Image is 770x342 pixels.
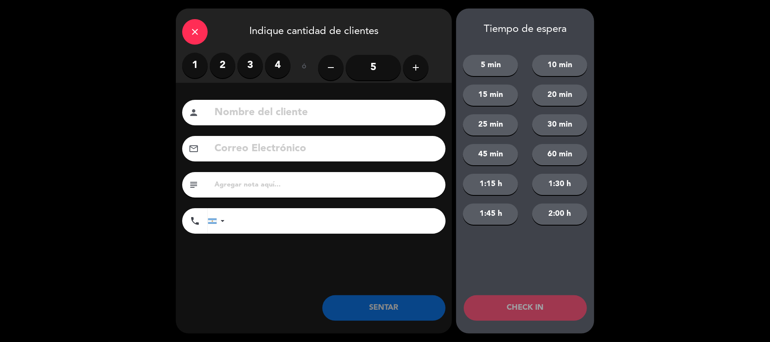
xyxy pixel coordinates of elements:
[463,114,518,136] button: 25 min
[456,23,594,36] div: Tiempo de espera
[182,53,208,78] label: 1
[190,27,200,37] i: close
[532,174,587,195] button: 1:30 h
[463,204,518,225] button: 1:45 h
[532,55,587,76] button: 10 min
[463,85,518,106] button: 15 min
[214,104,439,122] input: Nombre del cliente
[322,295,446,321] button: SENTAR
[214,179,439,191] input: Agregar nota aquí...
[265,53,291,78] label: 4
[463,144,518,165] button: 45 min
[176,8,452,53] div: Indique cantidad de clientes
[464,295,587,321] button: CHECK IN
[237,53,263,78] label: 3
[189,144,199,154] i: email
[532,204,587,225] button: 2:00 h
[326,62,336,73] i: remove
[189,107,199,118] i: person
[463,55,518,76] button: 5 min
[189,180,199,190] i: subject
[463,174,518,195] button: 1:15 h
[532,85,587,106] button: 20 min
[208,209,228,233] div: Argentina: +54
[190,216,200,226] i: phone
[318,55,344,80] button: remove
[411,62,421,73] i: add
[210,53,235,78] label: 2
[532,144,587,165] button: 60 min
[291,53,318,82] div: ó
[532,114,587,136] button: 30 min
[214,140,439,158] input: Correo Electrónico
[403,55,429,80] button: add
